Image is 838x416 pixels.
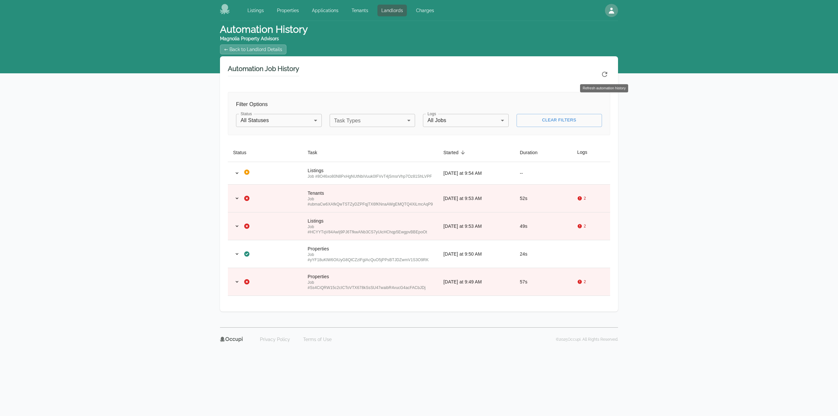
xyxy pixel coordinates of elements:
div: 2 errors [577,279,586,284]
a: Charges [412,5,438,16]
div: 2 errors [577,224,586,229]
div: running [244,169,250,177]
div: Job # HCYYTqV84AwIj9PJ6TfkwANb3CS7yUicHChqp5EwgpvBBEpoOt [308,224,433,235]
span: 2 [584,196,586,201]
td: -- [515,162,572,184]
div: All Statuses [236,114,322,127]
div: Tenants [308,190,433,196]
td: [DATE] at 9:54 AM [438,162,515,184]
a: Tenants [348,5,372,16]
h3: Automation Job History [228,64,299,76]
div: Refresh automation history [580,84,628,92]
span: 2 [584,224,586,229]
div: Job # Ss4CiQRW15c2cICToVTX678kSsSU47waibR4vucG4acFACbJDj [308,280,433,290]
div: failed [244,195,250,202]
span: Status [233,149,255,156]
span: Task [308,149,326,156]
td: 52s [515,184,572,212]
span: 2 [584,279,586,284]
div: Job # ubmaCw6XAfkQwTSTZyDZPFqjTX6fKNnaAWgEMQTQ4XiLmcAqP9 [308,196,433,207]
a: ← Back to Landlord Details [220,45,286,54]
td: 49s [515,212,572,240]
td: [DATE] at 9:53 AM [438,212,515,240]
h6: Filter Options [236,100,602,109]
div: Magnolia Property Advisors [220,35,308,42]
td: 57s [515,268,572,296]
div: failed [244,279,250,285]
a: Applications [308,5,342,16]
p: © 2025 Occupi. All Rights Reserved. [556,337,618,342]
div: Listings [308,167,433,174]
div: Properties [308,245,433,252]
div: Properties [308,273,433,280]
label: Logs [428,111,436,117]
td: 24s [515,240,572,268]
td: [DATE] at 9:49 AM [438,268,515,296]
div: Job # 8O46xo80N8PxHgNUtNbiVuuk0IFVvT4jSmsrVhp7Oz81ShLVPF [308,174,433,179]
button: Refresh automation history [599,69,610,80]
a: Terms of Use [299,334,336,345]
td: [DATE] at 9:50 AM [438,240,515,268]
span: Started [443,149,467,156]
div: success [244,251,250,257]
span: Duration [520,149,546,156]
a: Landlords [377,5,407,16]
td: [DATE] at 9:53 AM [438,184,515,212]
div: failed [244,223,250,229]
button: Clear Filters [517,114,602,127]
div: 2 errors [577,196,586,201]
div: All Jobs [423,114,509,127]
a: Privacy Policy [256,334,294,345]
div: Automation History [220,24,308,35]
th: Logs [572,143,610,162]
div: Job # yYF18uKlW6OIUyG8QlCZzlFglAcQuO5jPPsBTJDZwmV1S3O9RK [308,252,433,262]
a: Listings [244,5,268,16]
a: Properties [273,5,303,16]
div: Listings [308,218,433,224]
label: Status [241,111,252,117]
